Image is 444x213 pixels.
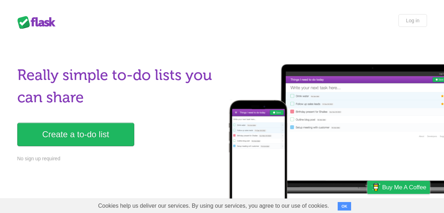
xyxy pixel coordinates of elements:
button: OK [338,202,351,211]
img: Buy me a coffee [371,181,380,193]
h1: Really simple to-do lists you can share [17,64,218,109]
a: Buy me a coffee [367,181,430,194]
span: Buy me a coffee [382,181,426,194]
p: No sign up required [17,155,218,162]
div: Flask Lists [17,16,60,29]
span: Cookies help us deliver our services. By using our services, you agree to our use of cookies. [91,199,336,213]
a: Log in [398,14,427,27]
a: Create a to-do list [17,123,134,146]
